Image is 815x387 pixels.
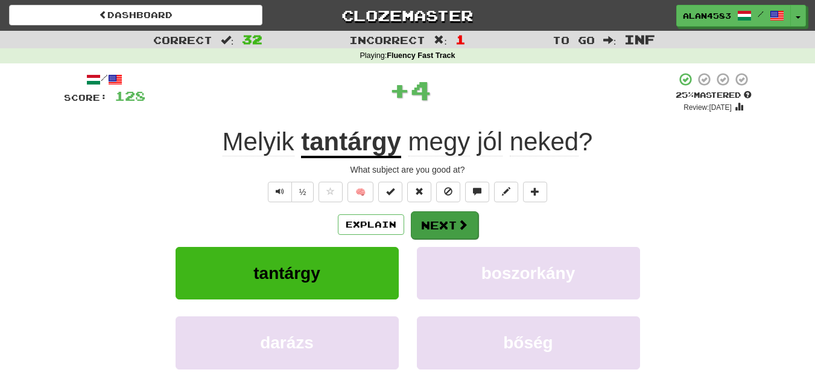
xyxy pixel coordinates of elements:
button: Reset to 0% Mastered (alt+r) [407,182,431,202]
button: Explain [338,214,404,235]
a: Dashboard [9,5,262,25]
span: Inf [624,32,655,46]
span: 128 [115,88,145,103]
span: Score: [64,92,107,103]
span: : [603,35,617,45]
button: Set this sentence to 100% Mastered (alt+m) [378,182,402,202]
button: Add to collection (alt+a) [523,182,547,202]
span: + [389,72,410,108]
button: Edit sentence (alt+d) [494,182,518,202]
small: Review: [DATE] [683,103,732,112]
button: darázs [176,316,399,369]
span: Incorrect [349,34,425,46]
u: tantárgy [301,127,401,158]
span: 4 [410,75,431,105]
button: ½ [291,182,314,202]
span: 32 [242,32,262,46]
span: Correct [153,34,212,46]
div: Text-to-speech controls [265,182,314,202]
span: neked [510,127,579,156]
button: 🧠 [347,182,373,202]
span: boszorkány [481,264,576,283]
span: : [221,35,234,45]
span: Melyik [223,127,294,156]
button: Ignore sentence (alt+i) [436,182,460,202]
span: 25 % [676,90,694,100]
strong: Fluency Fast Track [387,51,455,60]
span: jól [477,127,503,156]
button: Next [411,211,478,239]
button: Play sentence audio (ctl+space) [268,182,292,202]
div: Mastered [676,90,752,101]
span: darázs [260,333,314,352]
button: Discuss sentence (alt+u) [465,182,489,202]
span: alan4583 [683,10,731,21]
a: Clozemaster [281,5,534,26]
span: 1 [455,32,466,46]
div: What subject are you good at? [64,164,752,176]
span: megy [408,127,471,156]
button: tantárgy [176,247,399,299]
button: Favorite sentence (alt+f) [319,182,343,202]
span: / [758,10,764,18]
span: ? [401,127,593,156]
button: bőség [417,316,640,369]
span: : [434,35,447,45]
div: / [64,72,145,87]
span: To go [553,34,595,46]
span: tantárgy [253,264,320,283]
span: bőség [503,333,553,352]
button: boszorkány [417,247,640,299]
a: alan4583 / [676,5,791,27]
